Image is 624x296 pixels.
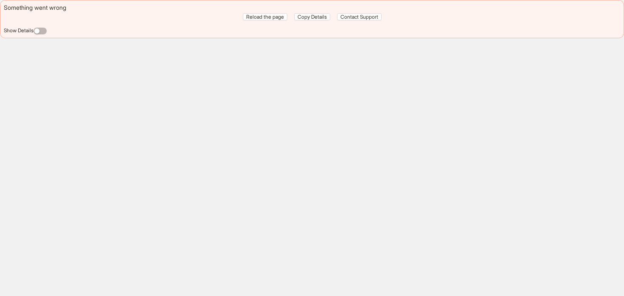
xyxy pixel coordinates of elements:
[246,14,284,20] span: Reload the page
[4,4,620,11] div: Something went wrong
[4,27,34,34] label: Show Details
[294,13,330,20] button: Copy Details
[340,14,378,20] span: Contact Support
[298,14,327,20] span: Copy Details
[243,13,287,20] button: Reload the page
[337,13,382,20] button: Contact Support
